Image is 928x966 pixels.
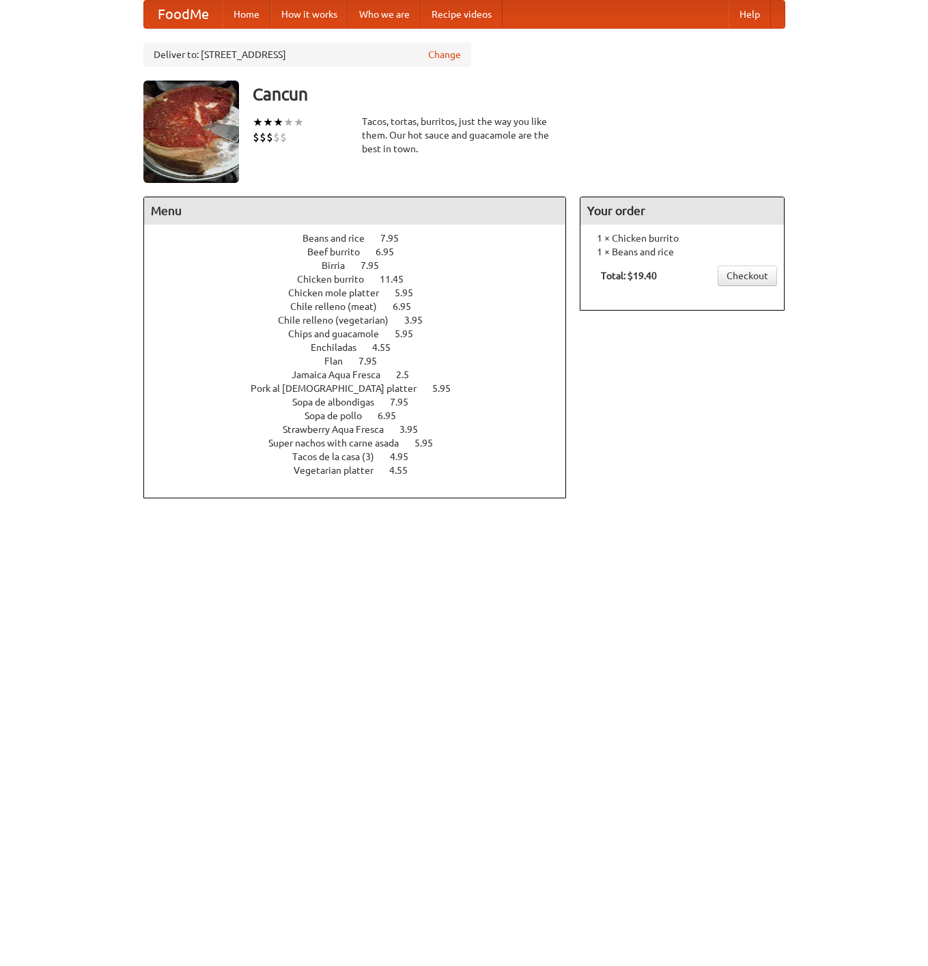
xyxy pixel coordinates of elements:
li: ★ [294,115,304,130]
a: Vegetarian platter 4.55 [294,465,433,476]
a: Chips and guacamole 5.95 [288,328,438,339]
a: Super nachos with carne asada 5.95 [268,438,458,449]
a: Tacos de la casa (3) 4.95 [292,451,434,462]
a: Strawberry Aqua Fresca 3.95 [283,424,443,435]
a: Chile relleno (vegetarian) 3.95 [278,315,448,326]
div: Tacos, tortas, burritos, just the way you like them. Our hot sauce and guacamole are the best in ... [362,115,567,156]
span: 7.95 [358,356,391,367]
span: 7.95 [380,233,412,244]
a: Home [223,1,270,28]
li: $ [280,130,287,145]
span: Sopa de albondigas [292,397,388,408]
img: angular.jpg [143,81,239,183]
span: 5.95 [395,328,427,339]
a: Jamaica Aqua Fresca 2.5 [292,369,434,380]
span: 3.95 [399,424,432,435]
h4: Menu [144,197,566,225]
span: Chile relleno (meat) [290,301,391,312]
a: Change [428,48,461,61]
span: 6.95 [376,246,408,257]
span: 2.5 [396,369,423,380]
a: Chicken mole platter 5.95 [288,287,438,298]
span: 6.95 [393,301,425,312]
span: Vegetarian platter [294,465,387,476]
div: Deliver to: [STREET_ADDRESS] [143,42,471,67]
li: ★ [263,115,273,130]
span: 11.45 [380,274,417,285]
a: Help [729,1,771,28]
h3: Cancun [253,81,785,108]
li: $ [253,130,259,145]
a: Pork al [DEMOGRAPHIC_DATA] platter 5.95 [251,383,476,394]
span: 7.95 [361,260,393,271]
span: Sopa de pollo [305,410,376,421]
span: Strawberry Aqua Fresca [283,424,397,435]
span: 5.95 [395,287,427,298]
a: Chicken burrito 11.45 [297,274,429,285]
a: Beans and rice 7.95 [303,233,424,244]
li: ★ [273,115,283,130]
li: 1 × Chicken burrito [587,231,777,245]
span: Pork al [DEMOGRAPHIC_DATA] platter [251,383,430,394]
span: 6.95 [378,410,410,421]
a: Who we are [348,1,421,28]
li: ★ [253,115,263,130]
a: Flan 7.95 [324,356,402,367]
span: Super nachos with carne asada [268,438,412,449]
span: Chicken mole platter [288,287,393,298]
span: 4.95 [390,451,422,462]
span: 7.95 [390,397,422,408]
li: $ [273,130,280,145]
span: Beans and rice [303,233,378,244]
li: $ [266,130,273,145]
span: Flan [324,356,356,367]
b: Total: $19.40 [601,270,657,281]
a: FoodMe [144,1,223,28]
span: Birria [322,260,358,271]
span: Enchiladas [311,342,370,353]
li: 1 × Beans and rice [587,245,777,259]
a: Sopa de albondigas 7.95 [292,397,434,408]
a: Birria 7.95 [322,260,404,271]
a: Checkout [718,266,777,286]
a: Recipe videos [421,1,503,28]
li: $ [259,130,266,145]
span: 4.55 [389,465,421,476]
span: Chicken burrito [297,274,378,285]
span: 4.55 [372,342,404,353]
a: Beef burrito 6.95 [307,246,419,257]
a: How it works [270,1,348,28]
a: Enchiladas 4.55 [311,342,416,353]
a: Chile relleno (meat) 6.95 [290,301,436,312]
span: 5.95 [414,438,447,449]
span: Jamaica Aqua Fresca [292,369,394,380]
span: Tacos de la casa (3) [292,451,388,462]
span: 3.95 [404,315,436,326]
li: ★ [283,115,294,130]
span: Chips and guacamole [288,328,393,339]
span: Chile relleno (vegetarian) [278,315,402,326]
span: 5.95 [432,383,464,394]
h4: Your order [580,197,784,225]
a: Sopa de pollo 6.95 [305,410,421,421]
span: Beef burrito [307,246,374,257]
